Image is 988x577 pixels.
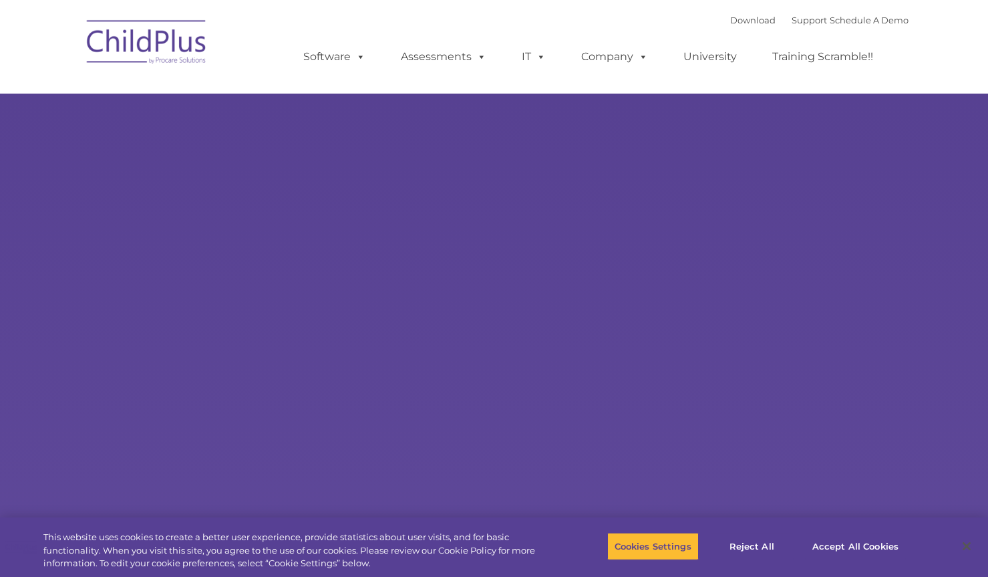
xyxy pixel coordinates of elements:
img: ChildPlus by Procare Solutions [80,11,214,78]
button: Reject All [710,532,794,560]
button: Cookies Settings [607,532,699,560]
a: IT [508,43,559,70]
a: Company [568,43,661,70]
a: Assessments [387,43,500,70]
a: Schedule A Demo [830,15,909,25]
a: University [670,43,750,70]
a: Download [730,15,776,25]
button: Close [952,532,981,561]
div: This website uses cookies to create a better user experience, provide statistics about user visit... [43,531,543,570]
a: Training Scramble!! [759,43,886,70]
a: Software [290,43,379,70]
a: Support [792,15,827,25]
button: Accept All Cookies [805,532,906,560]
font: | [730,15,909,25]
